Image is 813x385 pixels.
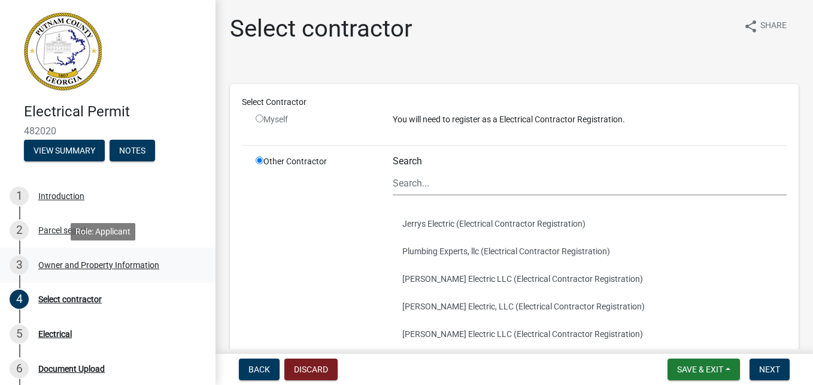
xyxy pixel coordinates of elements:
button: View Summary [24,140,105,161]
input: Search... [393,171,787,195]
span: Back [248,365,270,374]
div: Document Upload [38,365,105,373]
div: 5 [10,324,29,344]
div: Select contractor [38,295,102,303]
i: share [744,19,758,34]
button: Plumbing Experts, llc (Electrical Contractor Registration) [393,237,787,265]
wm-modal-confirm: Summary [24,146,105,156]
p: You will need to register as a Electrical Contractor Registration. [393,113,787,126]
div: Parcel search [38,226,89,234]
div: Role: Applicant [71,223,135,240]
div: 2 [10,221,29,240]
button: [PERSON_NAME] Electric LLC (Electrical Contractor Registration) [393,320,787,348]
button: KLF Consulting and Estimating (Electrical Contractor Registration) [393,348,787,375]
button: [PERSON_NAME] Electric, LLC (Electrical Contractor Registration) [393,293,787,320]
span: 482020 [24,125,192,137]
span: Next [759,365,780,374]
div: 6 [10,359,29,378]
div: Introduction [38,192,84,200]
button: Next [750,359,790,380]
div: Myself [256,113,375,126]
wm-modal-confirm: Notes [110,146,155,156]
div: Owner and Property Information [38,261,159,269]
button: Notes [110,140,155,161]
img: Putnam County, Georgia [24,13,102,91]
div: 3 [10,255,29,275]
span: Share [760,19,787,34]
button: Discard [284,359,338,380]
div: Electrical [38,330,72,338]
button: [PERSON_NAME] Electric LLC (Electrical Contractor Registration) [393,265,787,293]
div: 4 [10,290,29,309]
label: Search [393,157,422,166]
button: shareShare [734,14,796,38]
button: Save & Exit [668,359,740,380]
span: Save & Exit [677,365,723,374]
div: Select Contractor [233,96,796,109]
button: Back [239,359,280,380]
h1: Select contractor [230,14,412,43]
h4: Electrical Permit [24,103,206,121]
button: Jerrys Electric (Electrical Contractor Registration) [393,210,787,237]
div: 1 [10,187,29,206]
